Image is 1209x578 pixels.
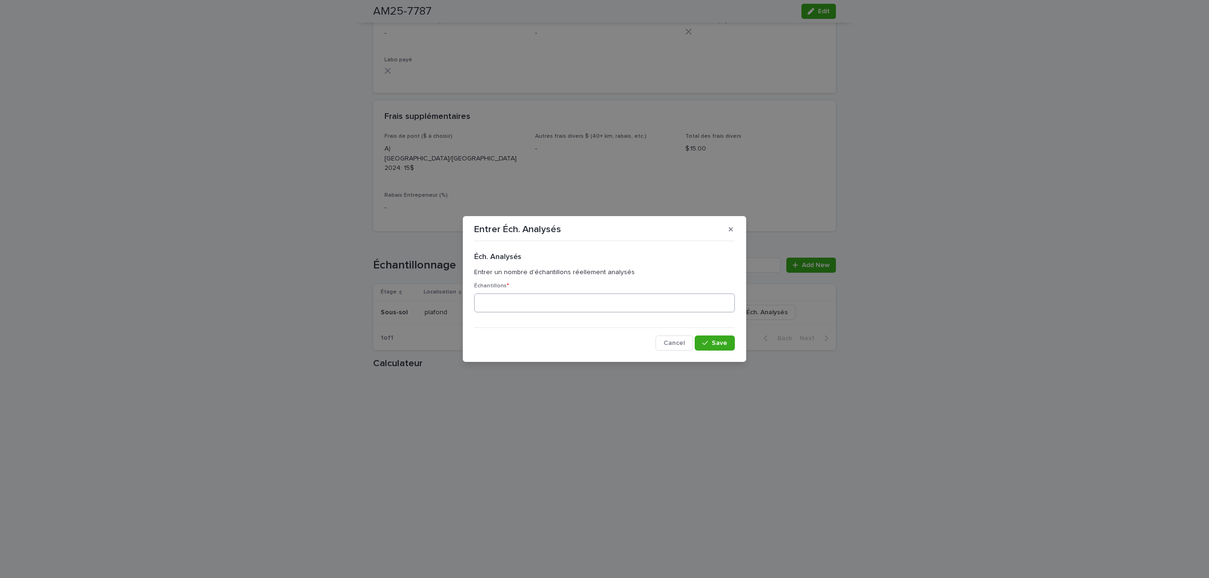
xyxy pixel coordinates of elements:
button: Save [695,335,735,351]
span: Échantillons [474,283,509,289]
p: Entrer un nombre d'échantillons réellement analysés [474,268,735,276]
span: Cancel [664,340,685,346]
h2: Éch. Analysés [474,252,735,261]
span: Save [712,340,727,346]
button: Cancel [656,335,693,351]
p: Entrer Éch. Analysés [474,224,561,235]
